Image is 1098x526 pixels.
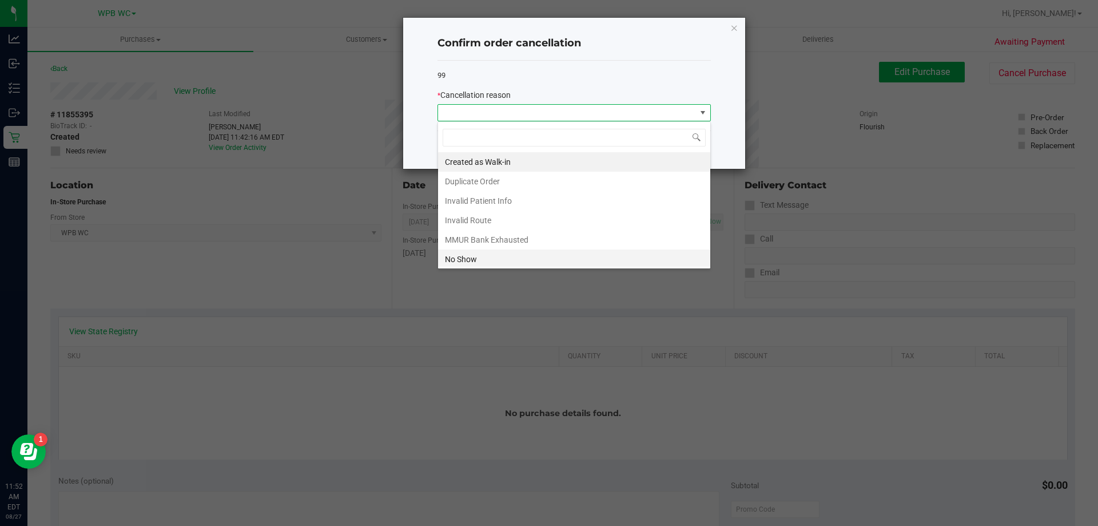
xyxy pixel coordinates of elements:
li: Duplicate Order [438,172,710,191]
span: Cancellation reason [440,90,511,100]
li: Invalid Route [438,211,710,230]
span: 99 [437,71,445,80]
li: Created as Walk-in [438,152,710,172]
li: MMUR Bank Exhausted [438,230,710,250]
li: No Show [438,250,710,269]
h4: Confirm order cancellation [437,36,711,51]
button: Close [730,21,738,34]
iframe: Resource center [11,434,46,469]
li: Invalid Patient Info [438,191,710,211]
iframe: Resource center unread badge [34,433,47,446]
